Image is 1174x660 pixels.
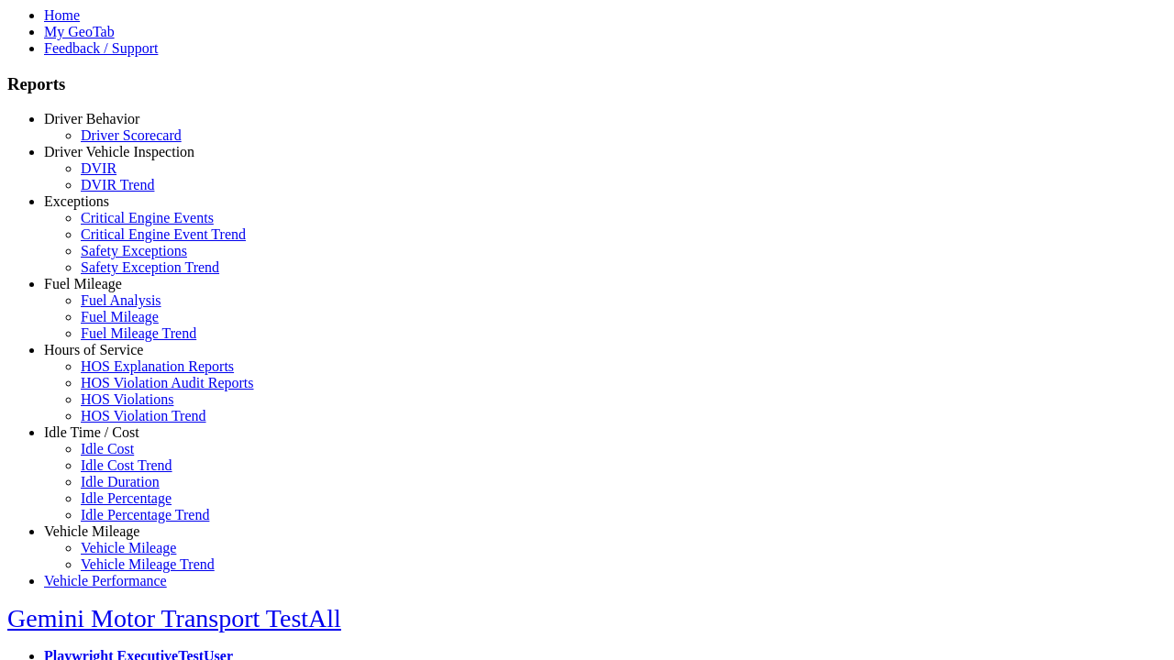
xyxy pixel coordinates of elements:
a: Driver Vehicle Inspection [44,144,194,159]
a: DVIR [81,160,116,176]
a: Critical Engine Events [81,210,214,225]
a: Vehicle Mileage [81,540,176,555]
a: Exceptions [44,193,109,209]
a: HOS Violations [81,391,173,407]
a: Vehicle Performance [44,573,167,588]
a: HOS Violation Audit Reports [81,375,254,390]
a: Vehicle Mileage [44,523,139,539]
a: Idle Percentage [81,490,172,506]
a: Driver Scorecard [81,127,182,143]
a: My GeoTab [44,24,115,39]
a: HOS Violation Trend [81,408,206,423]
a: Idle Time / Cost [44,424,139,440]
a: Fuel Analysis [81,292,161,308]
a: HOS Explanation Reports [81,358,234,374]
a: Safety Exceptions [81,243,187,258]
a: Fuel Mileage [44,276,122,291]
a: Feedback / Support [44,40,158,56]
a: Idle Percentage Trend [81,507,209,522]
a: Critical Engine Event Trend [81,226,246,242]
a: Fuel Mileage [81,309,159,324]
a: Vehicle Mileage Trend [81,556,215,572]
a: Hours of Service [44,342,143,357]
a: DVIR Trend [81,177,154,192]
a: Idle Duration [81,474,160,489]
a: Gemini Motor Transport TestAll [7,604,341,632]
a: Idle Cost [81,441,134,456]
a: Driver Behavior [44,111,139,126]
a: Home [44,7,80,23]
a: Fuel Mileage Trend [81,325,196,341]
a: Idle Cost Trend [81,457,172,473]
h3: Reports [7,74,1167,94]
a: Safety Exception Trend [81,259,219,275]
